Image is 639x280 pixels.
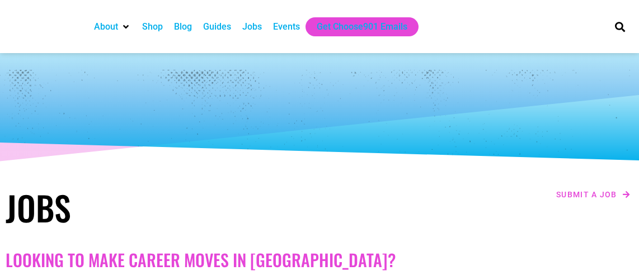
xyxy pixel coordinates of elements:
a: Jobs [242,20,262,34]
a: Blog [174,20,192,34]
h2: Looking to make career moves in [GEOGRAPHIC_DATA]? [6,250,633,270]
h1: Jobs [6,187,314,227]
a: Events [273,20,300,34]
a: About [94,20,118,34]
a: Submit a job [553,187,633,202]
nav: Main nav [88,17,597,36]
a: Shop [142,20,163,34]
a: Guides [203,20,231,34]
div: Search [610,17,629,36]
div: About [88,17,137,36]
span: Submit a job [556,191,617,198]
a: Get Choose901 Emails [317,20,407,34]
